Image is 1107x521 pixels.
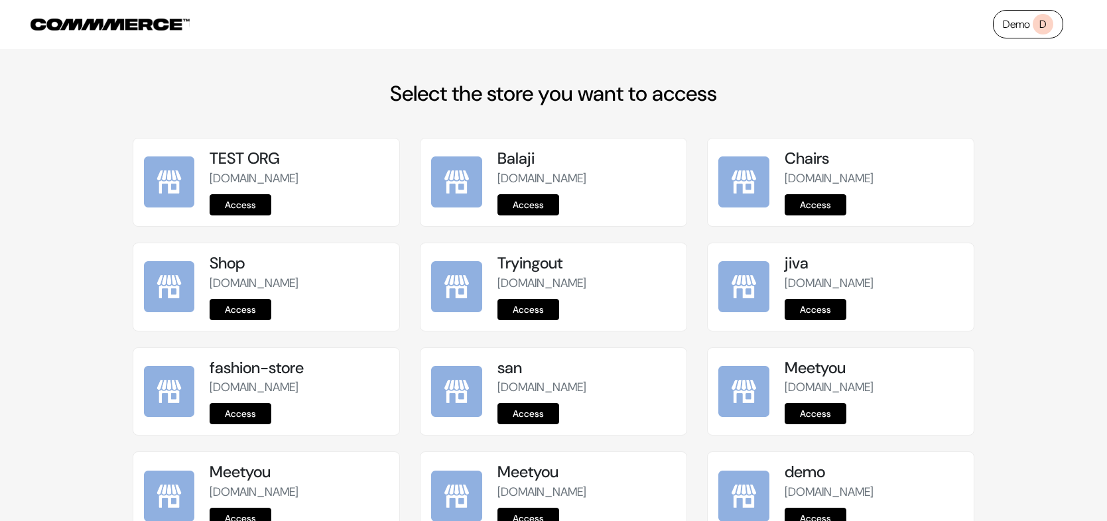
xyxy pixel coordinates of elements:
[785,274,963,292] p: [DOMAIN_NAME]
[785,378,963,396] p: [DOMAIN_NAME]
[497,403,559,424] a: Access
[718,156,769,207] img: Chairs
[718,261,769,312] img: jiva
[210,378,388,396] p: [DOMAIN_NAME]
[497,359,676,378] h5: san
[785,149,963,168] h5: Chairs
[785,359,963,378] h5: Meetyou
[144,366,195,417] img: fashion-store
[785,194,846,215] a: Access
[431,156,482,207] img: Balaji
[497,170,676,188] p: [DOMAIN_NAME]
[785,299,846,320] a: Access
[210,483,388,501] p: [DOMAIN_NAME]
[210,299,271,320] a: Access
[210,359,388,378] h5: fashion-store
[497,463,676,482] h5: Meetyou
[785,483,963,501] p: [DOMAIN_NAME]
[785,170,963,188] p: [DOMAIN_NAME]
[210,149,388,168] h5: TEST ORG
[1033,14,1053,34] span: D
[210,274,388,292] p: [DOMAIN_NAME]
[497,378,676,396] p: [DOMAIN_NAME]
[718,366,769,417] img: Meetyou
[497,483,676,501] p: [DOMAIN_NAME]
[133,81,975,106] h2: Select the store you want to access
[144,261,195,312] img: Shop
[785,463,963,482] h5: demo
[210,254,388,273] h5: Shop
[497,254,676,273] h5: Tryingout
[431,261,482,312] img: Tryingout
[431,366,482,417] img: san
[210,403,271,424] a: Access
[210,463,388,482] h5: Meetyou
[497,149,676,168] h5: Balaji
[210,170,388,188] p: [DOMAIN_NAME]
[993,10,1063,38] a: DemoD
[497,194,559,215] a: Access
[144,156,195,207] img: TEST ORG
[497,299,559,320] a: Access
[785,403,846,424] a: Access
[210,194,271,215] a: Access
[497,274,676,292] p: [DOMAIN_NAME]
[785,254,963,273] h5: jiva
[31,19,190,30] img: COMMMERCE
